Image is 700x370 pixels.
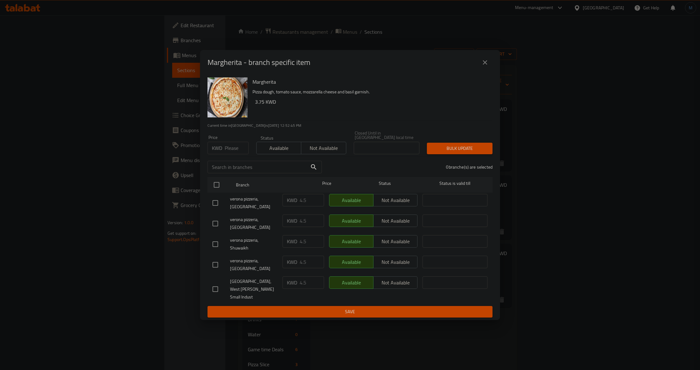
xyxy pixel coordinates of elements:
[287,258,297,266] p: KWD
[255,97,487,106] h6: 3.75 KWD
[300,194,324,206] input: Please enter price
[287,238,297,245] p: KWD
[300,215,324,227] input: Please enter price
[422,180,487,187] span: Status is valid till
[207,57,310,67] h2: Margherita - branch specific item
[207,306,492,318] button: Save
[207,77,247,117] img: Margherita
[432,145,487,152] span: Bulk update
[207,123,492,128] p: Current time in [GEOGRAPHIC_DATA] is [DATE] 12:52:45 PM
[287,217,297,224] p: KWD
[207,161,307,173] input: Search in branches
[230,257,277,273] span: verona pizzeria, [GEOGRAPHIC_DATA]
[300,235,324,248] input: Please enter price
[236,181,301,189] span: Branch
[427,143,492,154] button: Bulk update
[477,55,492,70] button: close
[252,88,487,96] p: Pizza dough, tomato sauce, mozzarella cheese and basil garnish.
[230,278,277,301] span: [GEOGRAPHIC_DATA], West [PERSON_NAME] Small Indust
[230,236,277,252] span: verona pizzeria, Shuwaikh
[287,196,297,204] p: KWD
[252,77,487,86] h6: Margherita
[230,216,277,231] span: verona pizzeria, [GEOGRAPHIC_DATA]
[306,180,347,187] span: Price
[352,180,417,187] span: Status
[300,276,324,289] input: Please enter price
[259,144,299,153] span: Available
[300,256,324,268] input: Please enter price
[230,195,277,211] span: verona pizzeria, [GEOGRAPHIC_DATA]
[256,142,301,154] button: Available
[287,279,297,286] p: KWD
[304,144,343,153] span: Not available
[225,142,249,154] input: Please enter price
[212,308,487,316] span: Save
[301,142,346,154] button: Not available
[446,164,492,170] p: 0 branche(s) are selected
[212,144,222,152] p: KWD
